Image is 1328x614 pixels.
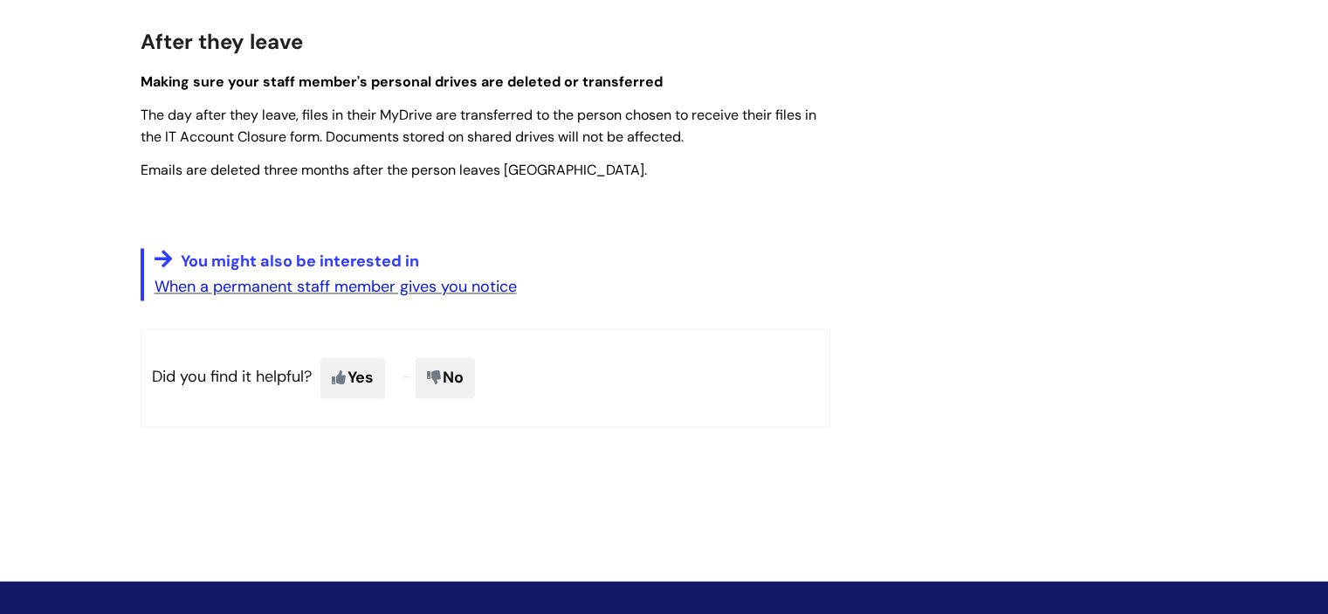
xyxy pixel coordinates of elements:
span: After they leave [141,28,303,55]
span: Making sure your staff member's personal drives are deleted or transferred [141,72,663,91]
span: No [416,357,475,397]
span: You might also be interested in [181,251,419,272]
span: Yes [320,357,385,397]
span: Emails are deleted three months after the person leaves [GEOGRAPHIC_DATA]. [141,161,647,179]
a: When a permanent staff member gives you notice [155,276,517,297]
span: The day after they leave, files in their MyDrive are transferred to the person chosen to receive ... [141,106,816,146]
p: Did you find it helpful? [141,328,830,426]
